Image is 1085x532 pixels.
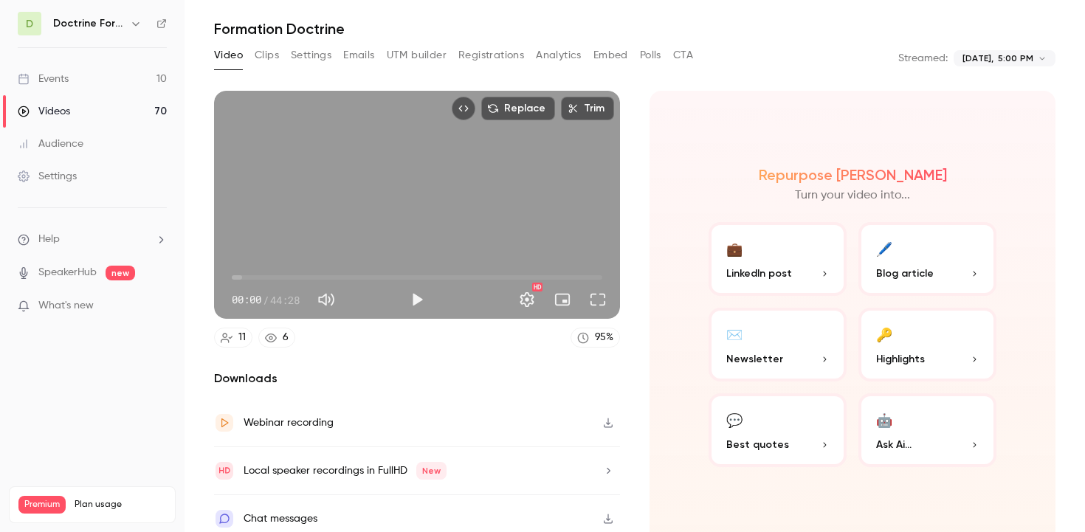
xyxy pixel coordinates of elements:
[26,16,33,32] span: D
[149,300,167,313] iframe: Noticeable Trigger
[18,72,69,86] div: Events
[343,44,374,67] button: Emails
[726,266,792,281] span: LinkedIn post
[898,51,948,66] p: Streamed:
[18,496,66,514] span: Premium
[244,462,447,480] div: Local speaker recordings in FullHD
[270,292,300,308] span: 44:28
[18,232,167,247] li: help-dropdown-opener
[759,166,947,184] h2: Repurpose [PERSON_NAME]
[106,266,135,280] span: new
[214,20,1055,38] h1: Formation Doctrine
[53,16,124,31] h6: Doctrine Formation Corporate
[38,298,94,314] span: What's new
[876,266,934,281] span: Blog article
[673,44,693,67] button: CTA
[38,265,97,280] a: SpeakerHub
[244,510,317,528] div: Chat messages
[283,330,289,345] div: 6
[75,499,166,511] span: Plan usage
[962,52,993,65] span: [DATE],
[512,285,542,314] button: Settings
[214,370,620,387] h2: Downloads
[858,393,996,467] button: 🤖Ask Ai...
[858,222,996,296] button: 🖊️Blog article
[214,328,252,348] a: 11
[18,169,77,184] div: Settings
[876,351,925,367] span: Highlights
[38,232,60,247] span: Help
[709,222,847,296] button: 💼LinkedIn post
[726,322,743,345] div: ✉️
[726,437,789,452] span: Best quotes
[402,285,432,314] button: Play
[571,328,620,348] a: 95%
[709,308,847,381] button: ✉️Newsletter
[709,393,847,467] button: 💬Best quotes
[536,44,582,67] button: Analytics
[726,351,783,367] span: Newsletter
[593,44,628,67] button: Embed
[595,330,613,345] div: 95 %
[387,44,447,67] button: UTM builder
[876,237,892,260] div: 🖊️
[561,97,614,120] button: Trim
[532,283,542,291] div: HD
[238,330,246,345] div: 11
[458,44,524,67] button: Registrations
[416,462,447,480] span: New
[640,44,661,67] button: Polls
[876,408,892,431] div: 🤖
[232,292,300,308] div: 00:00
[291,44,331,67] button: Settings
[726,408,743,431] div: 💬
[214,44,243,67] button: Video
[726,237,743,260] div: 💼
[876,322,892,345] div: 🔑
[244,414,334,432] div: Webinar recording
[583,285,613,314] button: Full screen
[795,187,910,204] p: Turn your video into...
[232,292,261,308] span: 00:00
[481,97,555,120] button: Replace
[263,292,269,308] span: /
[858,308,996,381] button: 🔑Highlights
[311,285,341,314] button: Mute
[998,52,1033,65] span: 5:00 PM
[18,104,70,119] div: Videos
[548,285,577,314] button: Turn on miniplayer
[255,44,279,67] button: Clips
[258,328,295,348] a: 6
[876,437,912,452] span: Ask Ai...
[452,97,475,120] button: Embed video
[18,137,83,151] div: Audience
